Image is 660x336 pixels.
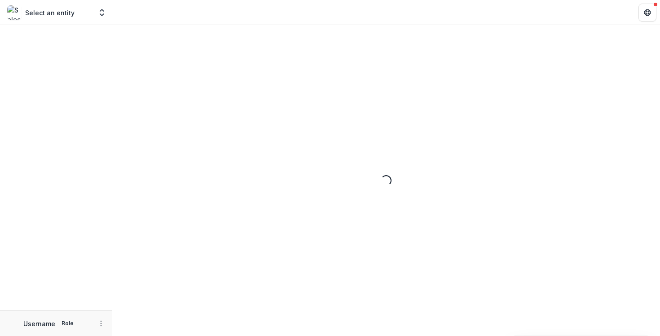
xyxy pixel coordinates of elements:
[7,5,22,20] img: Select an entity
[638,4,656,22] button: Get Help
[25,8,75,17] p: Select an entity
[59,319,76,327] p: Role
[96,318,106,329] button: More
[96,4,108,22] button: Open entity switcher
[23,319,55,328] p: Username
